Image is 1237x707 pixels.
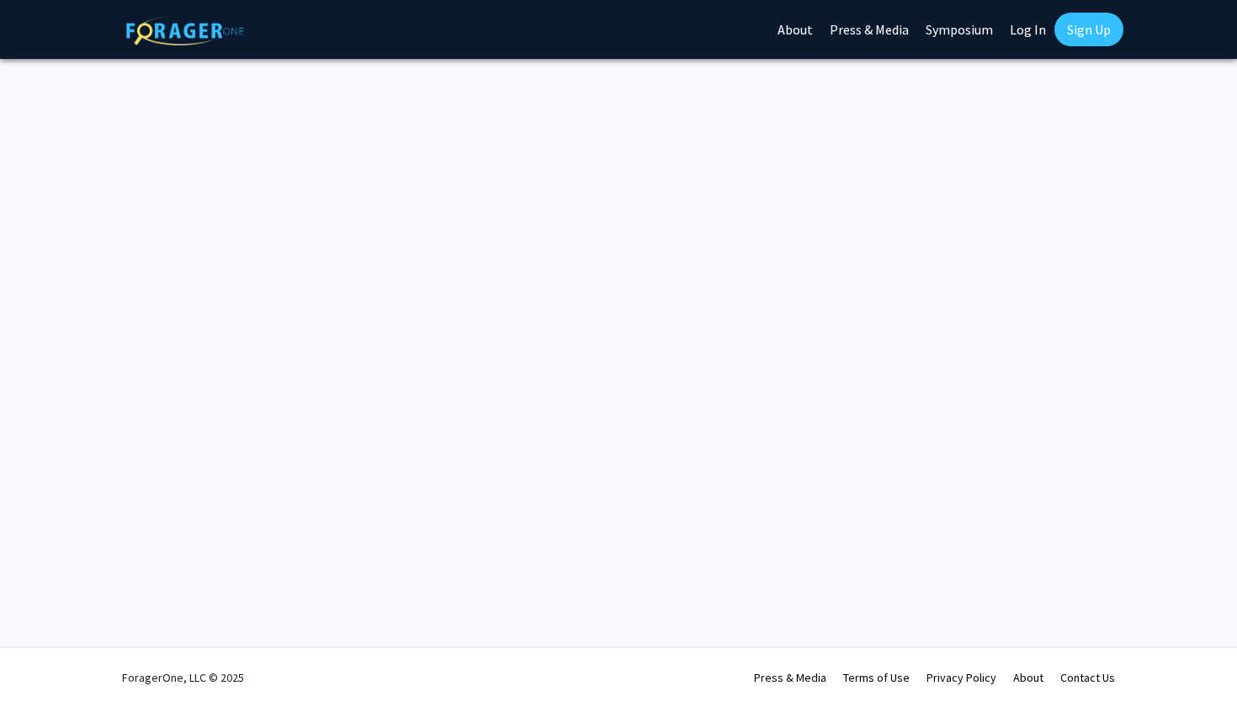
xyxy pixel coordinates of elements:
a: Privacy Policy [926,670,996,685]
a: Terms of Use [843,670,910,685]
a: Contact Us [1060,670,1115,685]
a: About [1013,670,1043,685]
img: ForagerOne Logo [126,16,244,45]
a: Sign Up [1054,13,1123,46]
a: Press & Media [754,670,826,685]
div: ForagerOne, LLC © 2025 [122,648,244,707]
